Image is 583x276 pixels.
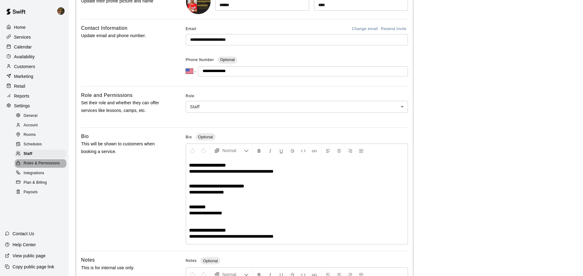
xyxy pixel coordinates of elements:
a: Retail [5,82,64,91]
span: Phone Number [186,55,214,65]
button: Resend invite [379,24,408,34]
p: Services [14,34,31,40]
p: Contact Us [13,231,34,237]
a: Plan & Billing [15,178,69,187]
p: Customers [14,63,35,70]
span: Role [186,91,408,101]
a: Payouts [15,187,69,197]
span: Optional [200,259,220,263]
a: Home [5,23,64,32]
h6: Notes [81,256,95,264]
p: This will be shown to customers when booking a service. [81,140,166,155]
button: Format Italics [265,145,275,156]
p: Reports [14,93,29,99]
p: This is for internal use only. [81,264,166,272]
button: Format Bold [254,145,264,156]
span: Optional [196,135,215,139]
a: Reports [5,91,64,101]
a: Services [5,33,64,42]
a: Integrations [15,168,69,178]
div: Staff [186,101,408,112]
p: Home [14,24,26,30]
span: Staff [24,151,32,157]
p: Update email and phone number. [81,32,166,40]
a: Rooms [15,130,69,140]
p: Settings [14,103,30,109]
button: Format Underline [276,145,286,156]
a: Settings [5,101,64,110]
div: Plan & Billing [15,178,66,187]
span: Roles & Permissions [24,160,60,167]
span: Integrations [24,170,44,176]
p: Help Center [13,242,36,248]
button: Right Align [345,145,355,156]
div: Schedules [15,140,66,149]
a: Marketing [5,72,64,81]
span: Plan & Billing [24,180,47,186]
button: Format Strikethrough [287,145,297,156]
h6: Role and Permissions [81,91,133,99]
button: Center Align [334,145,344,156]
div: Payouts [15,188,66,197]
a: Availability [5,52,64,61]
button: Change email [350,24,379,34]
div: Francisco Gracesqui [56,5,69,17]
a: Account [15,121,69,130]
span: Notes [186,259,197,263]
button: Justify Align [356,145,366,156]
p: Calendar [14,44,32,50]
a: Staff [15,149,69,159]
a: Schedules [15,140,69,149]
span: Optional [220,58,235,62]
button: Formatting Options [211,145,251,156]
img: Francisco Gracesqui [57,7,65,15]
button: Redo [198,145,209,156]
a: General [15,111,69,121]
p: Marketing [14,73,33,79]
div: General [15,112,66,120]
a: Roles & Permissions [15,159,69,168]
span: General [24,113,38,119]
button: Insert Link [309,145,320,156]
p: Retail [14,83,25,89]
h6: Bio [81,132,89,140]
div: Staff [15,150,66,158]
h6: Contact Information [81,24,128,32]
div: Integrations [15,169,66,178]
p: Copy public page link [13,264,54,270]
button: Left Align [323,145,333,156]
div: Rooms [15,131,66,139]
span: Bio [186,135,192,139]
a: Calendar [5,42,64,52]
div: Roles & Permissions [15,159,66,168]
span: Normal [222,148,244,154]
span: Account [24,122,38,128]
button: Insert Code [298,145,308,156]
p: Set their role and whether they can offer services like lessons, camps, etc. [81,99,166,114]
p: Availability [14,54,35,60]
div: Account [15,121,66,130]
button: Undo [187,145,198,156]
p: View public page [13,253,46,259]
a: Customers [5,62,64,71]
span: Schedules [24,141,42,148]
span: Email [186,24,196,34]
span: Rooms [24,132,36,138]
span: Payouts [24,189,38,195]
